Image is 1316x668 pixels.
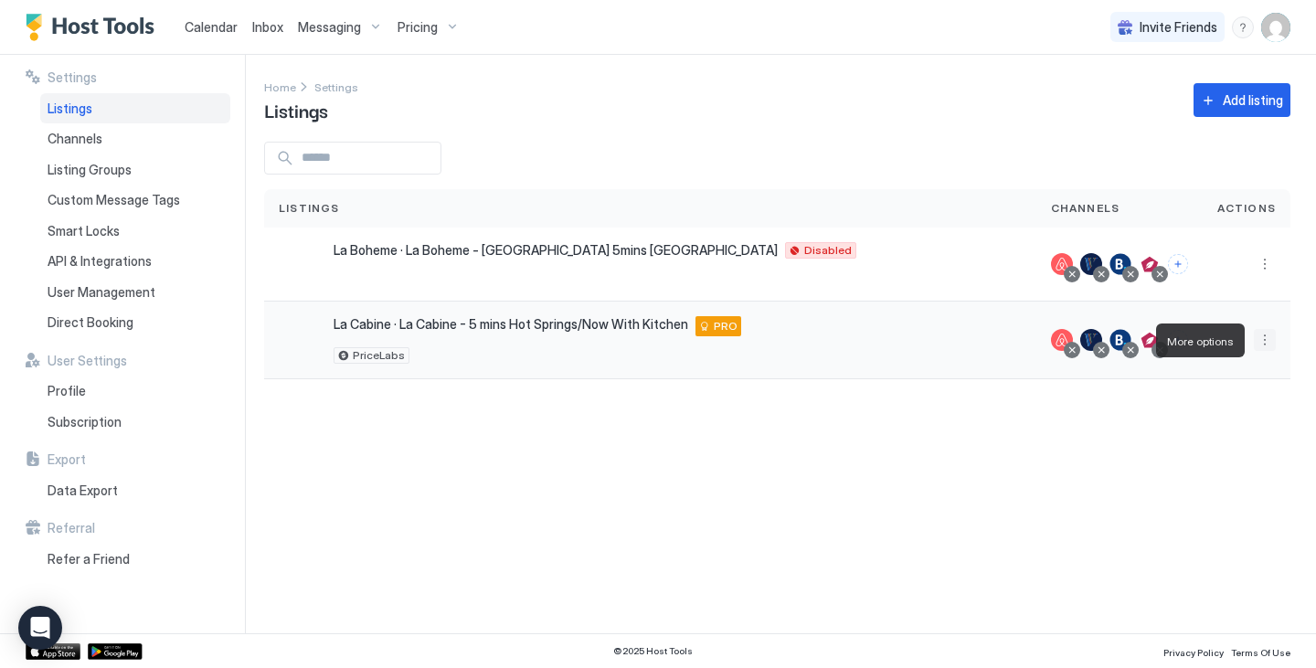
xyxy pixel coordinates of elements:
[40,185,230,216] a: Custom Message Tags
[334,316,688,333] span: La Cabine · La Cabine - 5 mins Hot Springs/Now With Kitchen
[40,544,230,575] a: Refer a Friend
[279,316,323,360] div: listing image
[40,277,230,308] a: User Management
[1254,253,1276,275] div: menu
[48,192,180,208] span: Custom Message Tags
[1163,641,1224,661] a: Privacy Policy
[40,246,230,277] a: API & Integrations
[26,14,163,41] a: Host Tools Logo
[48,284,155,301] span: User Management
[314,80,358,94] span: Settings
[1194,83,1290,117] button: Add listing
[1168,254,1188,274] button: Connect channels
[314,77,358,96] div: Breadcrumb
[48,69,97,86] span: Settings
[40,475,230,506] a: Data Export
[40,93,230,124] a: Listings
[48,451,86,468] span: Export
[48,414,122,430] span: Subscription
[88,643,143,660] a: Google Play Store
[252,19,283,35] span: Inbox
[1232,16,1254,38] div: menu
[40,376,230,407] a: Profile
[1223,90,1283,110] div: Add listing
[613,645,693,657] span: © 2025 Host Tools
[40,154,230,186] a: Listing Groups
[264,77,296,96] a: Home
[48,253,152,270] span: API & Integrations
[1261,13,1290,42] div: User profile
[48,223,120,239] span: Smart Locks
[279,200,340,217] span: Listings
[48,520,95,536] span: Referral
[48,131,102,147] span: Channels
[40,123,230,154] a: Channels
[185,19,238,35] span: Calendar
[1140,19,1217,36] span: Invite Friends
[18,606,62,650] div: Open Intercom Messenger
[298,19,361,36] span: Messaging
[1167,334,1234,348] span: More options
[1231,647,1290,658] span: Terms Of Use
[264,80,296,94] span: Home
[1217,200,1276,217] span: Actions
[264,77,296,96] div: Breadcrumb
[714,318,738,334] span: PRO
[48,101,92,117] span: Listings
[48,353,127,369] span: User Settings
[1163,647,1224,658] span: Privacy Policy
[48,482,118,499] span: Data Export
[1254,329,1276,351] button: More options
[252,17,283,37] a: Inbox
[40,307,230,338] a: Direct Booking
[40,407,230,438] a: Subscription
[1051,200,1120,217] span: Channels
[1254,253,1276,275] button: More options
[48,551,130,567] span: Refer a Friend
[279,242,323,286] div: listing image
[48,162,132,178] span: Listing Groups
[314,77,358,96] a: Settings
[48,383,86,399] span: Profile
[294,143,440,174] input: Input Field
[1254,329,1276,351] div: menu
[334,242,778,259] span: La Boheme · La Boheme - [GEOGRAPHIC_DATA] 5mins [GEOGRAPHIC_DATA]
[1231,641,1290,661] a: Terms Of Use
[185,17,238,37] a: Calendar
[48,314,133,331] span: Direct Booking
[40,216,230,247] a: Smart Locks
[26,643,80,660] a: App Store
[398,19,438,36] span: Pricing
[264,96,328,123] span: Listings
